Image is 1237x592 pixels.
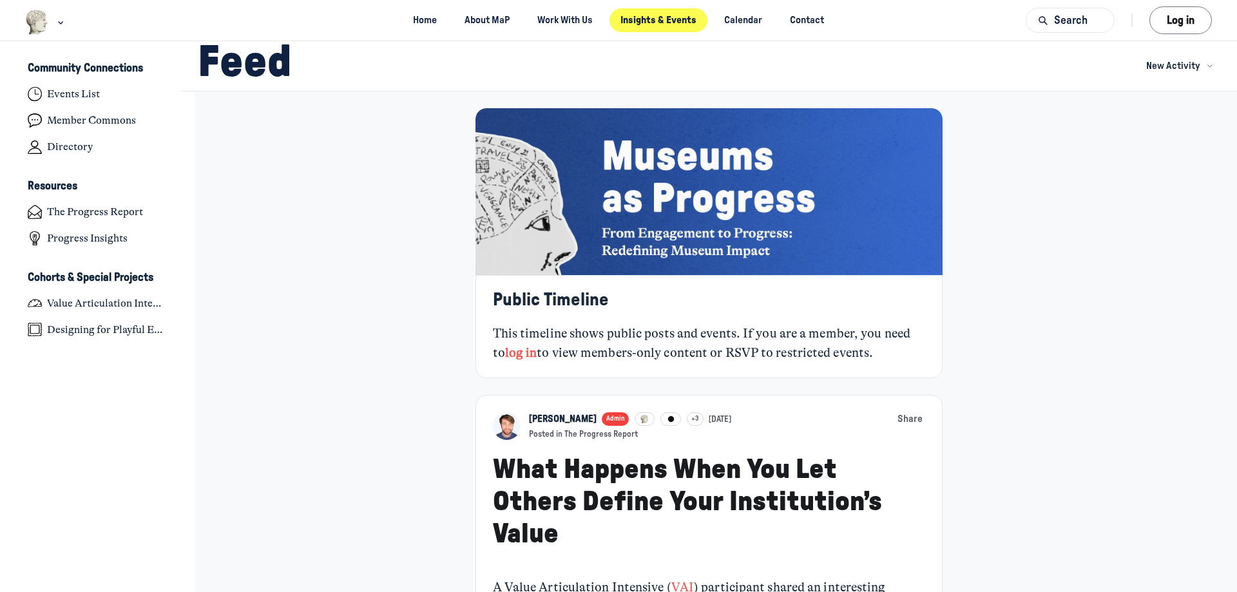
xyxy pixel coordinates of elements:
div: This timeline shows public posts and events. If you are a member, you need to to view members-onl... [493,324,926,364]
a: Directory [17,135,178,159]
header: Page Header [181,41,1237,91]
button: Cohorts & Special ProjectsCollapse space [17,267,178,289]
button: ResourcesCollapse space [17,176,178,198]
h3: Cohorts & Special Projects [28,271,153,285]
button: Posted in The Progress Report [529,429,638,440]
h3: Resources [28,180,77,193]
button: Log in [1149,6,1212,34]
span: Share [897,412,923,426]
h4: Progress Insights [47,232,128,245]
a: Work With Us [526,8,604,32]
a: Events List [17,82,178,106]
a: Member Commons [17,109,178,133]
a: Value Articulation Intensive (Cultural Leadership Lab) [17,291,178,315]
span: Admin [606,414,625,425]
a: Calendar [713,8,774,32]
a: log in [505,345,537,360]
button: Museums as Progress logo [25,8,67,36]
a: Insights & Events [609,8,708,32]
a: View Kyle Bowen profile [493,412,521,440]
h4: Designing for Playful Engagement [47,323,167,336]
button: Community ConnectionsCollapse space [17,58,178,80]
a: What Happens When You Let Others Define Your Institution’s Value [493,455,882,547]
button: View Kyle Bowen profileAdmin+3[DATE]Posted in The Progress Report [529,412,732,440]
h1: Feed [198,36,1127,96]
a: [DATE] [709,414,731,425]
a: Contact [779,8,836,32]
button: Share [895,409,926,428]
a: View Kyle Bowen profile [529,412,597,426]
span: +3 [691,414,698,425]
span: New Activity [1146,59,1200,73]
a: Home [401,8,448,32]
h4: The Progress Report [47,205,143,218]
button: New Activity [1138,53,1220,79]
a: Progress Insights [17,227,178,251]
a: Designing for Playful Engagement [17,318,178,341]
h4: Value Articulation Intensive (Cultural Leadership Lab) [47,297,167,310]
h3: Public Timeline [493,289,926,310]
h3: Community Connections [28,62,143,75]
a: About MaP [454,8,521,32]
h4: Member Commons [47,114,136,127]
h4: Directory [47,140,93,153]
button: Search [1026,8,1115,33]
a: The Progress Report [17,200,178,224]
img: Museums as Progress logo [25,10,49,35]
h4: Events List [47,88,100,100]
